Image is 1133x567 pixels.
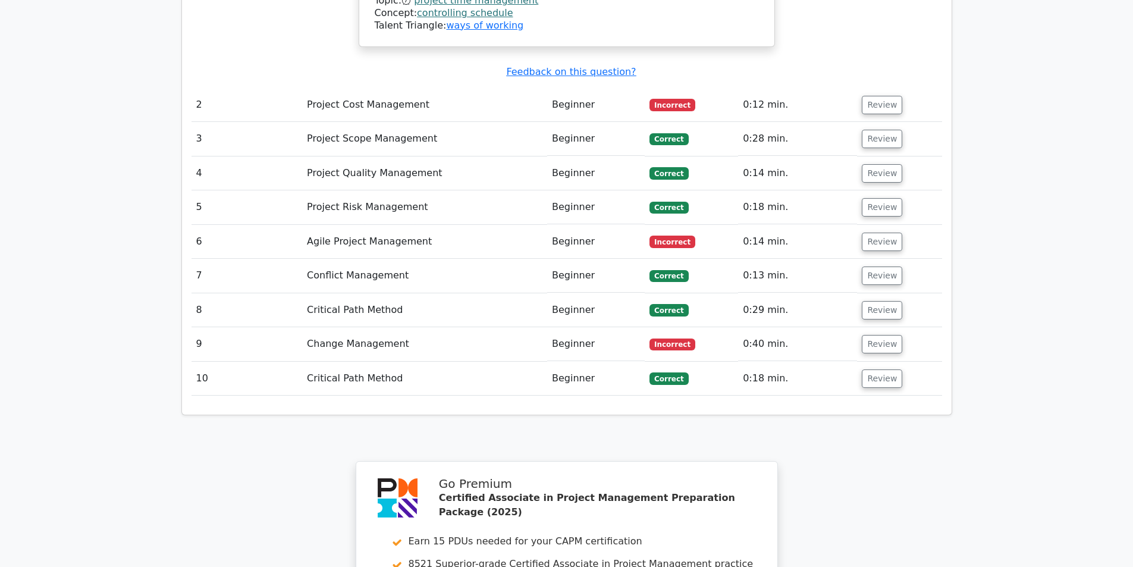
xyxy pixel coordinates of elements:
td: 0:14 min. [738,225,857,259]
button: Review [862,130,902,148]
td: Agile Project Management [302,225,547,259]
span: Correct [649,372,688,384]
td: Project Scope Management [302,122,547,156]
td: 3 [192,122,303,156]
td: 8 [192,293,303,327]
td: Beginner [547,327,645,361]
a: ways of working [446,20,523,31]
span: Incorrect [649,99,695,111]
td: 0:28 min. [738,122,857,156]
td: 7 [192,259,303,293]
td: 0:18 min. [738,362,857,396]
button: Review [862,335,902,353]
td: Change Management [302,327,547,361]
td: Critical Path Method [302,293,547,327]
td: 0:14 min. [738,156,857,190]
td: 4 [192,156,303,190]
span: Incorrect [649,236,695,248]
td: Beginner [547,259,645,293]
td: 10 [192,362,303,396]
span: Correct [649,167,688,179]
td: Beginner [547,122,645,156]
button: Review [862,198,902,217]
div: Concept: [375,7,759,20]
td: Critical Path Method [302,362,547,396]
td: 6 [192,225,303,259]
span: Correct [649,202,688,214]
td: Beginner [547,156,645,190]
button: Review [862,301,902,319]
td: Project Risk Management [302,190,547,224]
span: Correct [649,270,688,282]
button: Review [862,96,902,114]
a: controlling schedule [417,7,513,18]
td: 0:12 min. [738,88,857,122]
td: 0:18 min. [738,190,857,224]
td: Project Cost Management [302,88,547,122]
td: Conflict Management [302,259,547,293]
td: Project Quality Management [302,156,547,190]
td: 0:40 min. [738,327,857,361]
span: Correct [649,304,688,316]
span: Incorrect [649,339,695,350]
button: Review [862,164,902,183]
td: Beginner [547,88,645,122]
td: Beginner [547,190,645,224]
td: 5 [192,190,303,224]
span: Correct [649,133,688,145]
td: 2 [192,88,303,122]
td: 0:29 min. [738,293,857,327]
td: 9 [192,327,303,361]
td: Beginner [547,293,645,327]
td: Beginner [547,225,645,259]
td: 0:13 min. [738,259,857,293]
button: Review [862,267,902,285]
button: Review [862,233,902,251]
td: Beginner [547,362,645,396]
a: Feedback on this question? [506,66,636,77]
button: Review [862,369,902,388]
